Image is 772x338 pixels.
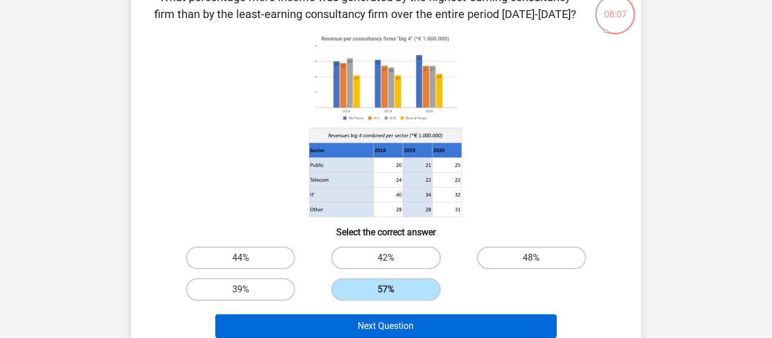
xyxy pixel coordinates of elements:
label: 44% [186,247,295,269]
label: 39% [186,278,295,301]
h6: Select the correct answer [149,218,623,238]
label: 48% [477,247,586,269]
label: 57% [331,278,440,301]
label: 42% [331,247,440,269]
button: Next Question [215,314,557,338]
